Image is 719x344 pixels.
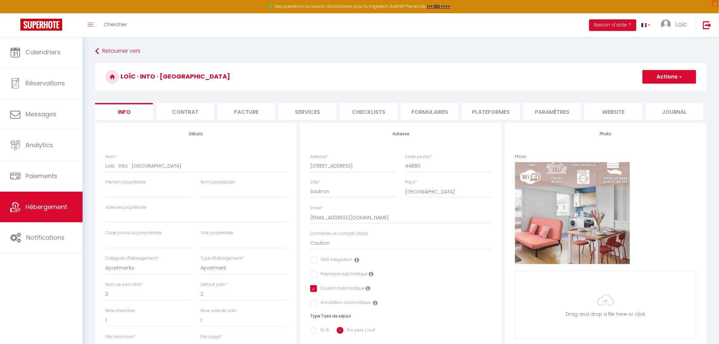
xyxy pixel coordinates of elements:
[310,314,491,319] h6: Type Taxe de séjour
[104,21,127,28] span: Chercher
[656,13,696,37] a: ... Loïc
[95,103,153,120] li: Info
[25,79,65,87] span: Réservations
[589,19,636,31] button: Besoin d'aide ?
[25,110,56,118] span: Messages
[310,154,329,160] label: Adresse
[99,13,132,37] a: Chercher
[25,141,53,149] span: Analytics
[25,172,57,180] span: Paiements
[200,255,245,262] label: Type d'hébergement
[95,45,706,57] a: Retourner vers
[200,308,237,314] label: Nbre salle de bain
[25,203,67,211] span: Hébergement
[310,230,368,237] label: Connecter un compte Stripe
[703,21,712,29] img: logout
[340,103,398,120] li: Checklists
[317,271,368,278] label: Paiement automatique
[427,3,451,9] a: >>> ICI <<<<
[105,255,159,262] label: Catégorie d'hébergement
[310,205,323,211] label: Email
[105,334,136,340] label: Prix minimum
[310,132,491,136] h4: Adresse
[105,154,117,160] label: Nom
[405,179,417,186] label: Pays
[405,154,433,160] label: Code postal
[25,48,60,56] span: Calendriers
[317,327,329,334] label: En %
[105,132,286,136] h4: Détails
[156,103,214,120] li: Contrat
[217,103,275,120] li: Facture
[200,230,233,236] label: Ville propriétaire
[105,179,146,186] label: Prénom propriétaire
[200,281,228,288] label: Default pers.
[26,233,65,242] span: Notifications
[676,20,687,29] span: Loïc
[105,204,146,211] label: Adresse propriétaire
[310,179,320,186] label: Ville
[515,132,696,136] h4: Photo
[200,179,235,186] label: Nom propriétaire
[515,154,527,160] label: Photo
[20,19,62,31] img: Super Booking
[462,103,520,120] li: Plateformes
[584,103,642,120] li: website
[279,103,336,120] li: Services
[401,103,459,120] li: Formulaires
[646,103,703,120] li: Journal
[661,19,671,30] img: ...
[105,230,162,236] label: Code postal du propriétaire
[95,63,706,90] h3: Loïc · Into · [GEOGRAPHIC_DATA]
[200,334,223,340] label: Prix suppl
[523,103,581,120] li: Paramètres
[643,70,696,84] button: Actions
[105,308,135,314] label: Nbre chambre
[105,281,143,288] label: Nom de pers MAX
[317,285,365,293] label: Caution automatique
[344,327,375,334] label: Par pers / nuit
